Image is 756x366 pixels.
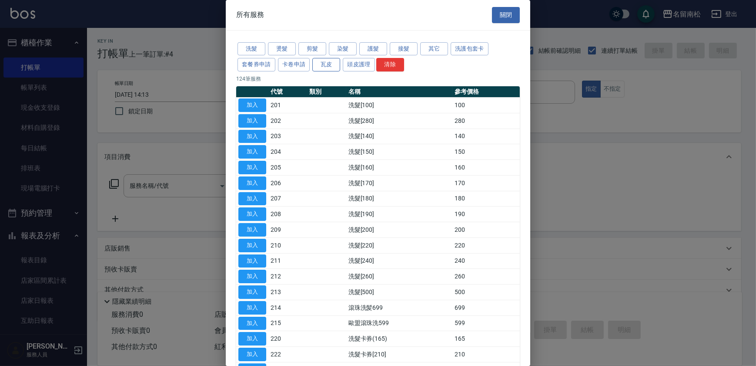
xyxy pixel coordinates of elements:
[238,301,266,315] button: 加入
[346,113,452,129] td: 洗髮[280]
[238,254,266,268] button: 加入
[268,191,307,207] td: 207
[238,285,266,299] button: 加入
[346,98,452,113] td: 洗髮[100]
[359,42,387,56] button: 護髮
[452,237,520,253] td: 220
[238,145,266,159] button: 加入
[268,129,307,144] td: 203
[268,347,307,363] td: 222
[346,175,452,191] td: 洗髮[170]
[268,269,307,285] td: 212
[346,331,452,347] td: 洗髮卡券(165)
[238,192,266,206] button: 加入
[452,191,520,207] td: 180
[312,58,340,71] button: 瓦皮
[452,347,520,363] td: 210
[346,222,452,238] td: 洗髮[200]
[390,42,418,56] button: 接髮
[238,161,266,174] button: 加入
[268,175,307,191] td: 206
[452,285,520,300] td: 500
[238,270,266,283] button: 加入
[268,285,307,300] td: 213
[346,300,452,315] td: 滾珠洗髪699
[451,42,488,56] button: 洗護包套卡
[420,42,448,56] button: 其它
[238,223,266,237] button: 加入
[236,10,264,19] span: 所有服務
[452,129,520,144] td: 140
[278,58,310,71] button: 卡卷申請
[268,86,307,98] th: 代號
[238,42,265,56] button: 洗髮
[452,113,520,129] td: 280
[452,315,520,331] td: 599
[307,86,346,98] th: 類別
[346,237,452,253] td: 洗髮[220]
[268,42,296,56] button: 燙髮
[343,58,375,71] button: 頭皮護理
[268,222,307,238] td: 209
[238,348,266,361] button: 加入
[268,207,307,222] td: 208
[238,98,266,112] button: 加入
[452,144,520,160] td: 150
[268,331,307,347] td: 220
[346,191,452,207] td: 洗髮[180]
[238,176,266,190] button: 加入
[268,253,307,269] td: 211
[329,42,357,56] button: 染髮
[346,144,452,160] td: 洗髮[150]
[452,331,520,347] td: 165
[236,75,520,83] p: 124 筆服務
[346,207,452,222] td: 洗髮[190]
[452,86,520,98] th: 參考價格
[452,253,520,269] td: 240
[346,129,452,144] td: 洗髮[140]
[238,58,275,71] button: 套餐券申請
[268,98,307,113] td: 201
[268,300,307,315] td: 214
[452,207,520,222] td: 190
[376,58,404,71] button: 清除
[346,160,452,176] td: 洗髮[160]
[452,160,520,176] td: 160
[268,237,307,253] td: 210
[452,98,520,113] td: 100
[238,317,266,330] button: 加入
[238,114,266,128] button: 加入
[452,300,520,315] td: 699
[346,253,452,269] td: 洗髮[240]
[452,175,520,191] td: 170
[268,315,307,331] td: 215
[238,207,266,221] button: 加入
[346,269,452,285] td: 洗髮[260]
[238,239,266,252] button: 加入
[452,269,520,285] td: 260
[238,130,266,143] button: 加入
[298,42,326,56] button: 剪髮
[268,160,307,176] td: 205
[268,144,307,160] td: 204
[268,113,307,129] td: 202
[346,86,452,98] th: 名稱
[452,222,520,238] td: 200
[492,7,520,23] button: 關閉
[346,347,452,363] td: 洗髮卡券[210]
[346,285,452,300] td: 洗髮[500]
[346,315,452,331] td: 歐盟滾珠洗599
[238,332,266,346] button: 加入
